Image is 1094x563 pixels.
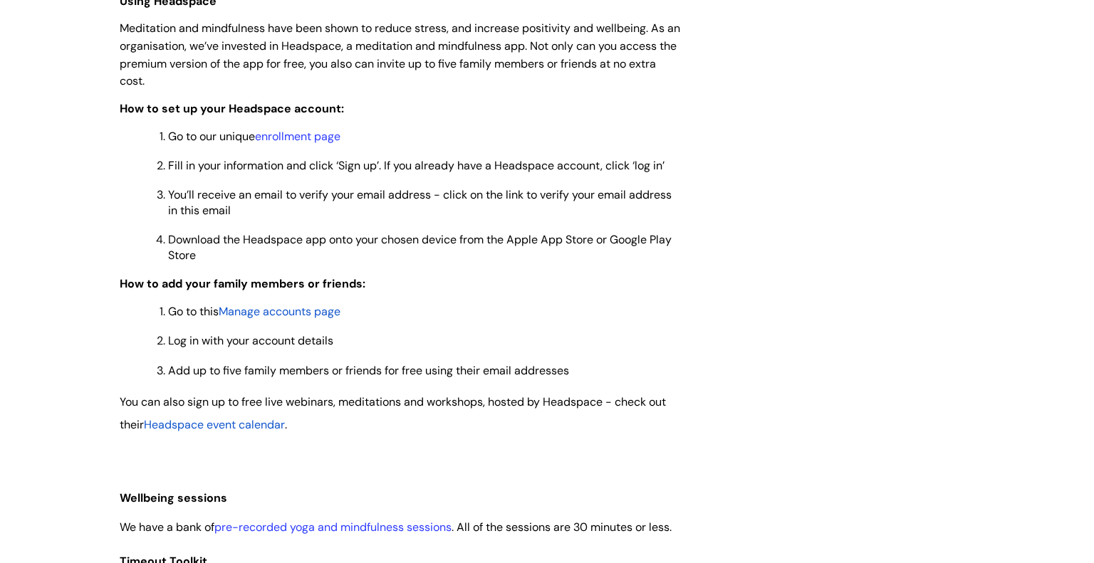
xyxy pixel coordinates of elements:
[144,417,285,432] span: Headspace event calendar
[214,520,452,535] a: pre-recorded yoga and mindfulness sessions
[168,333,333,348] span: Log in with your account details
[120,520,672,535] span: We have a bank of . All of the sessions are 30 minutes or less.
[120,21,680,88] span: Meditation and mindfulness have been shown to reduce stress, and increase positivity and wellbein...
[120,276,365,291] span: How to add your family members or friends:
[168,129,340,144] span: Go to our unique
[120,101,344,116] span: How to set up your Headspace account:
[219,304,340,319] a: Manage accounts page
[285,417,287,432] span: .
[168,232,672,263] span: Download the Headspace app onto your chosen device from the Apple App Store or Google Play Store
[168,363,569,378] span: Add up to five family members or friends for free using their email addresses
[120,490,227,505] span: Wellbeing sessions
[255,129,340,144] a: enrollment page
[168,158,665,173] span: Fill in your information and click ‘Sign up’. If you already have a Headspace account, click ‘log...
[120,394,666,432] span: You can also sign up to free live webinars, meditations and workshops, hosted by Headspace - chec...
[168,304,219,319] span: Go to this
[168,187,672,218] span: You’ll receive an email to verify your email address - click on the link to verify your email add...
[144,416,285,433] a: Headspace event calendar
